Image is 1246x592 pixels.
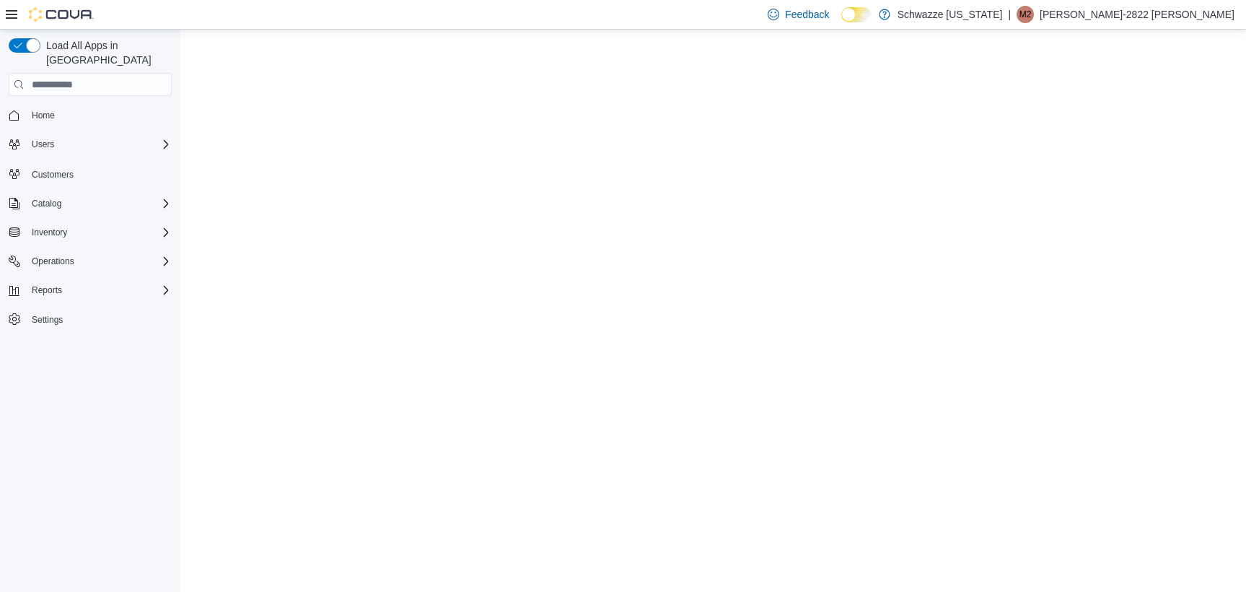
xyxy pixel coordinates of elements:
[32,314,63,326] span: Settings
[26,224,73,241] button: Inventory
[32,169,74,180] span: Customers
[32,139,54,150] span: Users
[3,309,177,330] button: Settings
[32,227,67,238] span: Inventory
[32,110,55,121] span: Home
[898,6,1003,23] p: Schwazze [US_STATE]
[1040,6,1234,23] p: [PERSON_NAME]-2822 [PERSON_NAME]
[32,198,61,209] span: Catalog
[26,195,67,212] button: Catalog
[26,253,80,270] button: Operations
[32,284,62,296] span: Reports
[1008,6,1011,23] p: |
[26,282,68,299] button: Reports
[785,7,829,22] span: Feedback
[26,107,61,124] a: Home
[3,163,177,184] button: Customers
[29,7,94,22] img: Cova
[1019,6,1032,23] span: M2
[26,166,79,183] a: Customers
[26,195,172,212] span: Catalog
[9,99,172,367] nav: Complex example
[3,251,177,271] button: Operations
[1017,6,1034,23] div: Matthew-2822 Duran
[841,22,842,23] span: Dark Mode
[3,222,177,243] button: Inventory
[26,165,172,183] span: Customers
[26,311,69,328] a: Settings
[26,136,172,153] span: Users
[3,193,177,214] button: Catalog
[26,253,172,270] span: Operations
[26,310,172,328] span: Settings
[26,282,172,299] span: Reports
[40,38,172,67] span: Load All Apps in [GEOGRAPHIC_DATA]
[32,256,74,267] span: Operations
[3,280,177,300] button: Reports
[26,136,60,153] button: Users
[3,134,177,154] button: Users
[841,7,872,22] input: Dark Mode
[26,224,172,241] span: Inventory
[26,106,172,124] span: Home
[3,105,177,126] button: Home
